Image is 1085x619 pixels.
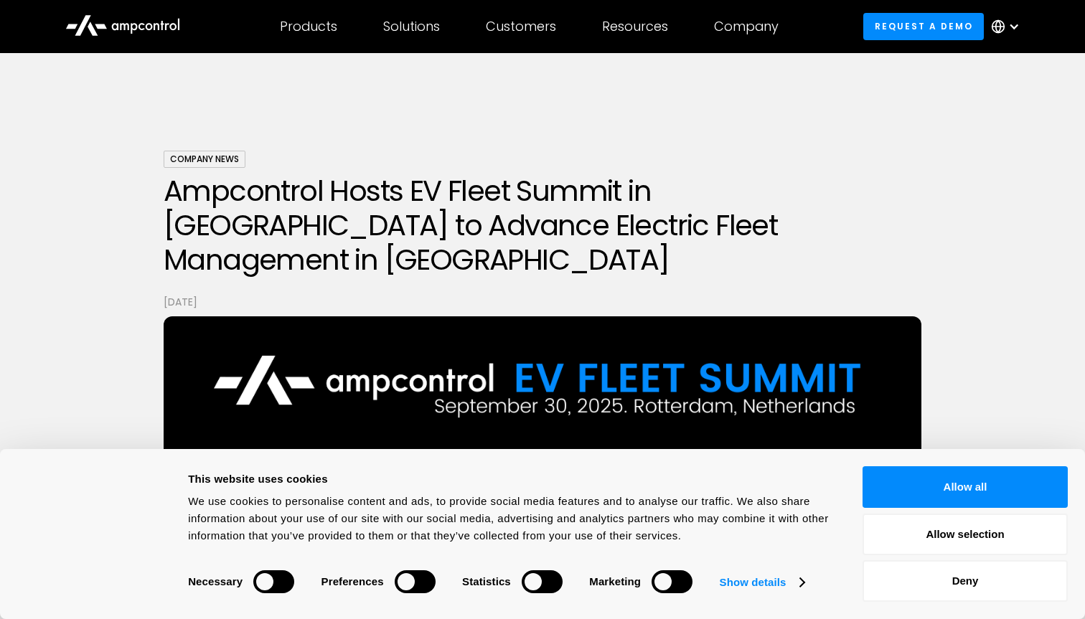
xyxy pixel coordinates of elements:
div: Solutions [383,19,440,34]
strong: Statistics [462,575,511,587]
button: Deny [863,560,1068,602]
button: Allow selection [863,514,1068,555]
div: Products [280,19,337,34]
div: Company News [164,151,245,168]
strong: Necessary [188,575,243,587]
div: Customers [486,19,556,34]
p: [DATE] [164,294,921,310]
button: Allow all [863,466,1068,508]
h1: Ampcontrol Hosts EV Fleet Summit in [GEOGRAPHIC_DATA] to Advance Electric Fleet Management in [GE... [164,174,921,277]
div: This website uses cookies [188,471,830,488]
a: Request a demo [863,13,984,39]
div: Resources [602,19,668,34]
a: Show details [720,572,804,593]
div: We use cookies to personalise content and ads, to provide social media features and to analyse ou... [188,493,830,544]
div: Company [714,19,779,34]
strong: Preferences [321,575,384,587]
strong: Marketing [589,575,641,587]
legend: Consent Selection [187,564,188,564]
